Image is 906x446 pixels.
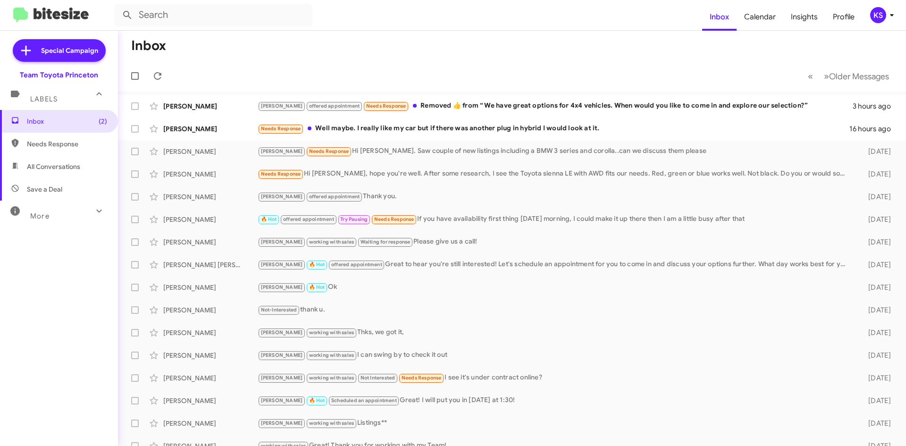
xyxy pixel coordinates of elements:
span: offered appointment [309,194,360,200]
div: Thank you. [258,191,853,202]
a: Profile [825,3,862,31]
span: [PERSON_NAME] [261,239,303,245]
div: Removed ‌👍‌ from “ We have great options for 4x4 vehicles. When would you like to come in and exp... [258,101,853,111]
span: 🔥 Hot [261,216,277,222]
span: Needs Response [402,375,442,381]
span: Waiting for response [361,239,411,245]
div: [PERSON_NAME] [163,124,258,134]
span: [PERSON_NAME] [261,352,303,358]
button: KS [862,7,896,23]
div: [PERSON_NAME] [163,169,258,179]
div: [DATE] [853,169,898,179]
div: [PERSON_NAME] [163,373,258,383]
div: [PERSON_NAME] [163,237,258,247]
span: More [30,212,50,220]
span: Needs Response [309,148,349,154]
button: Next [818,67,895,86]
span: [PERSON_NAME] [261,420,303,426]
div: thank u. [258,304,853,315]
div: [PERSON_NAME] [163,215,258,224]
div: [DATE] [853,283,898,292]
span: 🔥 Hot [309,261,325,268]
span: [PERSON_NAME] [261,375,303,381]
a: Inbox [702,3,737,31]
span: Save a Deal [27,185,62,194]
span: » [824,70,829,82]
div: Great! I will put you in [DATE] at 1:30! [258,395,853,406]
div: [PERSON_NAME] [PERSON_NAME] [163,260,258,269]
a: Calendar [737,3,783,31]
span: Inbox [27,117,107,126]
span: Not Interested [361,375,395,381]
div: KS [870,7,886,23]
span: [PERSON_NAME] [261,103,303,109]
div: [DATE] [853,396,898,405]
span: working with sales [309,329,354,336]
span: [PERSON_NAME] [261,148,303,154]
h1: Inbox [131,38,166,53]
span: All Conversations [27,162,80,171]
input: Search [114,4,312,26]
div: Well maybe. I really like my car but if there was another plug in hybrid I would look at it. [258,123,849,134]
span: (2) [99,117,107,126]
span: 🔥 Hot [309,397,325,404]
a: Insights [783,3,825,31]
div: I can swing by to check it out [258,350,853,361]
span: « [808,70,813,82]
span: [PERSON_NAME] [261,261,303,268]
div: If you have availability first thing [DATE] morning, I could make it up there then I am a little ... [258,214,853,225]
span: Try Pausing [340,216,368,222]
a: Special Campaign [13,39,106,62]
div: [PERSON_NAME] [163,351,258,360]
div: [PERSON_NAME] [163,328,258,337]
div: Thks, we got it, [258,327,853,338]
div: Ok [258,282,853,293]
span: Special Campaign [41,46,98,55]
span: [PERSON_NAME] [261,397,303,404]
span: Needs Response [374,216,414,222]
div: Team Toyota Princeton [20,70,98,80]
div: Hi [PERSON_NAME], hope you're well. After some research, I see the Toyota sienna LE with AWD fits... [258,168,853,179]
span: working with sales [309,239,354,245]
div: [PERSON_NAME] [163,192,258,202]
div: [DATE] [853,328,898,337]
div: [PERSON_NAME] [163,283,258,292]
div: [DATE] [853,260,898,269]
span: offered appointment [283,216,334,222]
div: [DATE] [853,351,898,360]
span: [PERSON_NAME] [261,194,303,200]
div: [DATE] [853,305,898,315]
div: [DATE] [853,147,898,156]
div: Please give us a call! [258,236,853,247]
span: 🔥 Hot [309,284,325,290]
span: [PERSON_NAME] [261,284,303,290]
span: offered appointment [331,261,382,268]
div: Hi [PERSON_NAME]. Saw couple of new listings including a BMW 3 series and corolla..can we discuss... [258,146,853,157]
nav: Page navigation example [803,67,895,86]
div: [DATE] [853,419,898,428]
div: Great to hear you're still interested! Let's schedule an appointment for you to come in and discu... [258,259,853,270]
span: Needs Response [261,171,301,177]
div: [DATE] [853,373,898,383]
div: 3 hours ago [853,101,898,111]
button: Previous [802,67,819,86]
div: [PERSON_NAME] [163,147,258,156]
span: offered appointment [309,103,360,109]
span: working with sales [309,375,354,381]
span: Needs Response [261,126,301,132]
div: [PERSON_NAME] [163,305,258,315]
div: [PERSON_NAME] [163,419,258,428]
span: [PERSON_NAME] [261,329,303,336]
div: [PERSON_NAME] [163,396,258,405]
span: Not-Interested [261,307,297,313]
div: [PERSON_NAME] [163,101,258,111]
span: Needs Response [366,103,406,109]
div: [DATE] [853,192,898,202]
span: Older Messages [829,71,889,82]
div: [DATE] [853,237,898,247]
div: [DATE] [853,215,898,224]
